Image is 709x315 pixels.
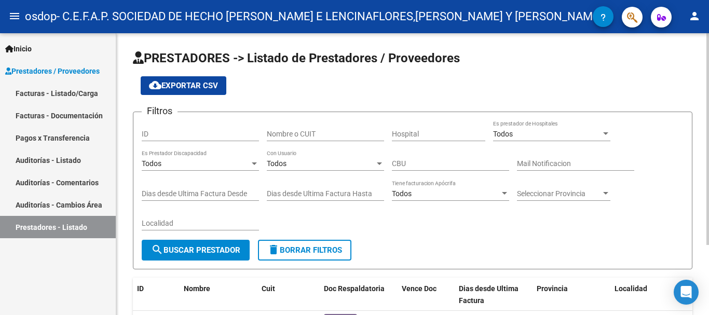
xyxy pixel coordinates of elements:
mat-icon: cloud_download [149,79,161,91]
button: Borrar Filtros [258,240,351,261]
span: Cuit [262,284,275,293]
span: Prestadores / Proveedores [5,65,100,77]
span: osdop [25,5,57,28]
span: Nombre [184,284,210,293]
span: Borrar Filtros [267,245,342,255]
span: Todos [267,159,287,168]
span: Provincia [537,284,568,293]
span: PRESTADORES -> Listado de Prestadores / Proveedores [133,51,460,65]
span: Dias desde Ultima Factura [459,284,519,305]
mat-icon: delete [267,243,280,256]
span: Buscar Prestador [151,245,240,255]
span: Doc Respaldatoria [324,284,385,293]
span: Localidad [615,284,647,293]
mat-icon: search [151,243,163,256]
h3: Filtros [142,104,178,118]
datatable-header-cell: Cuit [257,278,320,312]
datatable-header-cell: Dias desde Ultima Factura [455,278,533,312]
button: Buscar Prestador [142,240,250,261]
datatable-header-cell: Vence Doc [398,278,455,312]
datatable-header-cell: Provincia [533,278,610,312]
span: - C.E.F.A.P. SOCIEDAD DE HECHO [PERSON_NAME] E LENCINAFLORES,[PERSON_NAME] Y [PERSON_NAME] [57,5,603,28]
datatable-header-cell: Doc Respaldatoria [320,278,398,312]
span: Seleccionar Provincia [517,189,601,198]
span: Vence Doc [402,284,437,293]
datatable-header-cell: ID [133,278,180,312]
span: ID [137,284,144,293]
div: Open Intercom Messenger [674,280,699,305]
span: Todos [493,130,513,138]
datatable-header-cell: Nombre [180,278,257,312]
span: Exportar CSV [149,81,218,90]
mat-icon: person [688,10,701,22]
mat-icon: menu [8,10,21,22]
span: Todos [142,159,161,168]
span: Todos [392,189,412,198]
button: Exportar CSV [141,76,226,95]
span: Inicio [5,43,32,54]
datatable-header-cell: Localidad [610,278,688,312]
